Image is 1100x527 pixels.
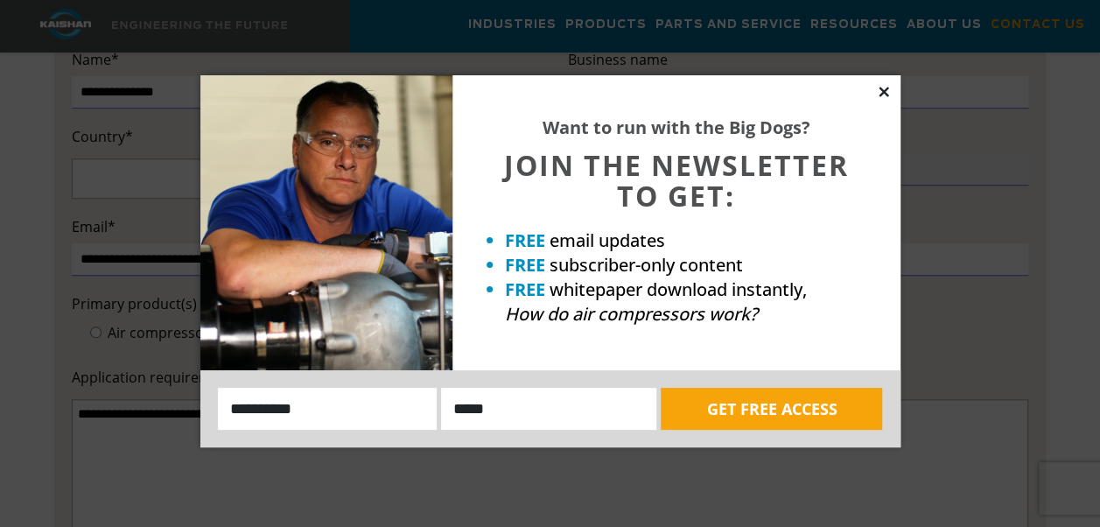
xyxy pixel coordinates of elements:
strong: FREE [505,228,545,252]
button: GET FREE ACCESS [661,388,882,430]
span: whitepaper download instantly, [550,278,807,301]
span: email updates [550,228,665,252]
em: How do air compressors work? [505,302,758,326]
span: JOIN THE NEWSLETTER TO GET: [504,146,849,214]
button: Close [876,84,892,100]
input: Email [441,388,656,430]
strong: Want to run with the Big Dogs? [543,116,810,139]
input: Name: [218,388,438,430]
span: subscriber-only content [550,253,743,277]
strong: FREE [505,253,545,277]
strong: FREE [505,278,545,301]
